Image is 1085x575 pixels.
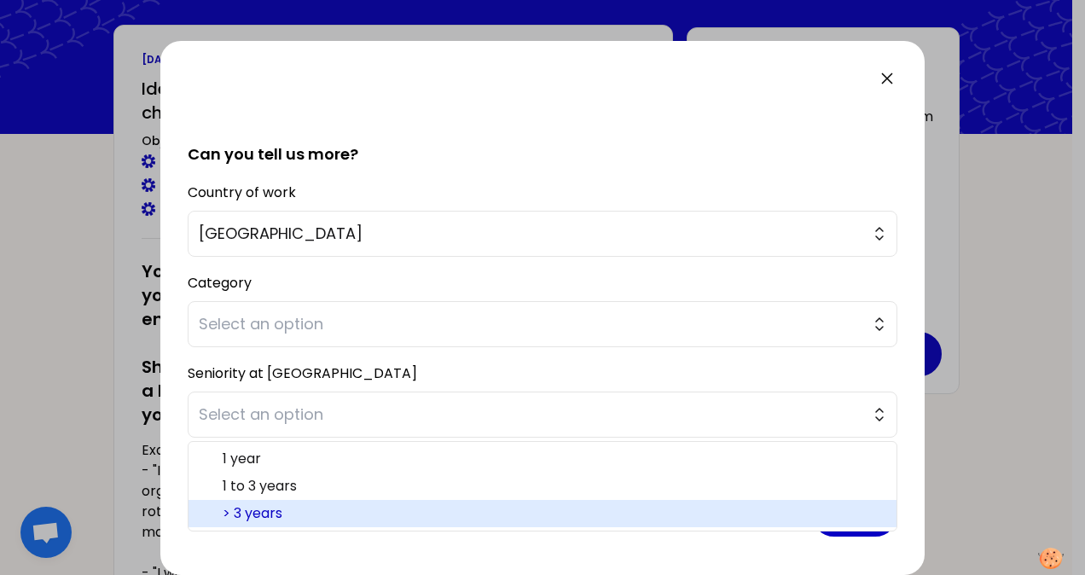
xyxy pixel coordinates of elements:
label: Country of work [188,183,296,202]
button: Select an option [188,392,897,438]
label: Category [188,273,252,293]
span: > 3 years [223,503,883,524]
h2: Can you tell us more? [188,115,897,166]
span: Select an option [199,403,862,427]
ul: Select an option [188,441,897,531]
span: [GEOGRAPHIC_DATA] [199,222,862,246]
span: 1 to 3 years [223,476,883,497]
label: Seniority at [GEOGRAPHIC_DATA] [188,363,417,383]
span: 1 year [223,449,883,469]
span: Select an option [199,312,862,336]
button: Select an option [188,301,897,347]
button: [GEOGRAPHIC_DATA] [188,211,897,257]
